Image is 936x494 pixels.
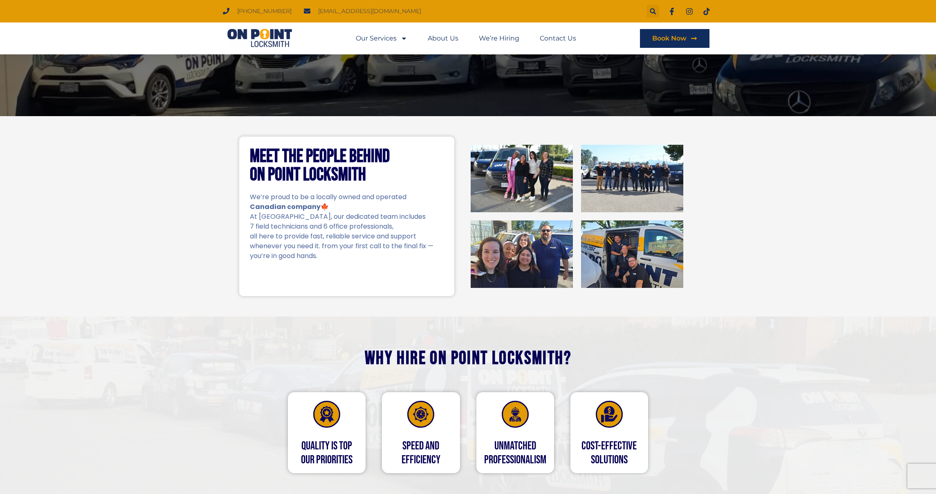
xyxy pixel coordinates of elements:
[471,145,573,212] img: On Point Locksmith Port Coquitlam, BC 1
[250,222,444,231] p: 7 field technicians and 6 office professionals,
[540,29,576,48] a: Contact Us
[250,231,444,241] p: all here to provide fast, reliable service and support
[248,30,689,61] h1: On point Locksmith
[250,202,444,222] p: 🍁 At [GEOGRAPHIC_DATA], our dedicated team includes
[250,251,444,261] p: you’re in good hands.
[477,439,554,467] h4: UNMATCHED PROFESSIONALISM
[640,29,709,48] a: Book Now
[479,29,519,48] a: We’re Hiring
[581,145,683,212] img: On Point Locksmith Port Coquitlam, BC 2
[316,6,421,17] span: [EMAIL_ADDRESS][DOMAIN_NAME]
[250,192,444,202] p: We’re proud to be a locally owned and operated
[571,439,648,467] h4: COST-EFFECTIVE SOLUTIONS
[581,220,683,288] img: On Point Locksmith Port Coquitlam, BC 4
[382,439,459,467] h4: SPEED and EFFICIENCY
[652,35,687,42] span: Book Now
[250,147,444,184] h2: Meet the People Behind On Point Locksmith
[471,220,573,288] img: On Point Locksmith Port Coquitlam, BC 3
[288,439,365,467] h4: QUALITY IS TOP OUR PRIORITIES
[646,5,659,18] div: Search
[356,29,407,48] a: Our Services
[145,349,791,368] h2: Why hire On Point Locksmith?
[250,241,444,251] p: whenever you need it. from your first call to the final fix —
[235,6,292,17] span: [PHONE_NUMBER]
[356,29,576,48] nav: Menu
[250,202,321,211] strong: Canadian company
[428,29,458,48] a: About Us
